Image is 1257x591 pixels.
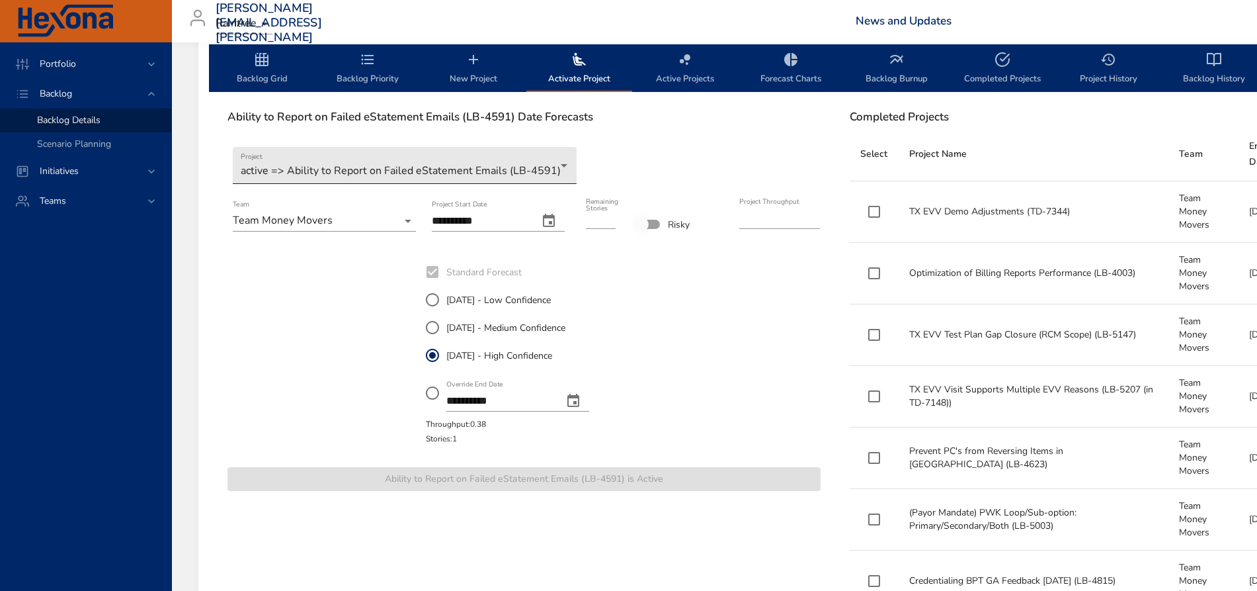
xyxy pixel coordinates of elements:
[746,52,836,87] span: Forecast Charts
[899,428,1168,489] td: Prevent PC's from Reversing Items in [GEOGRAPHIC_DATA] (LB-4623)
[426,286,600,417] div: StandardForecast
[37,114,101,126] span: Backlog Details
[233,210,416,232] div: Team Money Movers
[227,111,821,124] h6: Ability to Report on Failed eStatement Emails (LB-4591) Date Forecasts
[323,52,413,87] span: Backlog Priority
[557,385,589,417] button: change date
[533,205,565,237] button: change date
[1168,489,1239,551] td: Team Money Movers
[446,381,503,388] label: Override End Date
[426,433,457,444] span: Stories: 1
[739,199,799,206] label: Project Throughput
[899,243,1168,304] td: Optimization of Billing Reports Performance (LB-4003)
[216,1,322,58] h3: [PERSON_NAME][EMAIL_ADDRESS][PERSON_NAME][DOMAIN_NAME]
[899,489,1168,551] td: (Payor Mandate) PWK Loop/Sub-option: Primary/Secondary/Both (LB-5003)
[586,199,618,212] label: Remaining Stories
[37,138,111,150] span: Scenario Planning
[640,52,730,87] span: Active Projects
[432,201,487,208] label: Project Start Date
[233,147,577,184] div: active => Ability to Report on Failed eStatement Emails (LB-4591)
[1168,304,1239,366] td: Team Money Movers
[899,181,1168,243] td: TX EVV Demo Adjustments (TD-7344)
[428,52,518,87] span: New Project
[29,195,77,207] span: Teams
[1168,181,1239,243] td: Team Money Movers
[446,390,552,412] input: Override End Datechange date
[29,87,83,100] span: Backlog
[899,366,1168,428] td: TX EVV Visit Supports Multiple EVV Reasons (LB-5207 (in TD-7148))
[217,52,307,87] span: Backlog Grid
[856,13,952,28] a: News and Updates
[957,52,1047,87] span: Completed Projects
[446,293,551,307] span: [DATE] - Low Confidence
[29,58,87,70] span: Portfolio
[534,52,624,87] span: Activate Project
[1168,366,1239,428] td: Team Money Movers
[899,304,1168,366] td: TX EVV Test Plan Gap Closure (RCM Scope) (LB-5147)
[852,52,942,87] span: Backlog Burnup
[1063,52,1153,87] span: Project History
[1168,243,1239,304] td: Team Money Movers
[29,165,89,177] span: Initiatives
[1168,428,1239,489] td: Team Money Movers
[446,265,522,279] span: Standard Forecast
[446,321,565,335] span: [DATE] - Medium Confidence
[426,419,486,430] span: Throughput: 0.38
[216,13,272,34] div: Raintree
[668,218,690,232] span: Risky
[1168,128,1239,181] th: Team
[233,201,249,208] label: Team
[16,5,115,38] img: Hexona
[850,128,899,181] th: Select
[446,349,552,363] span: [DATE] - High Confidence
[899,128,1168,181] th: Project Name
